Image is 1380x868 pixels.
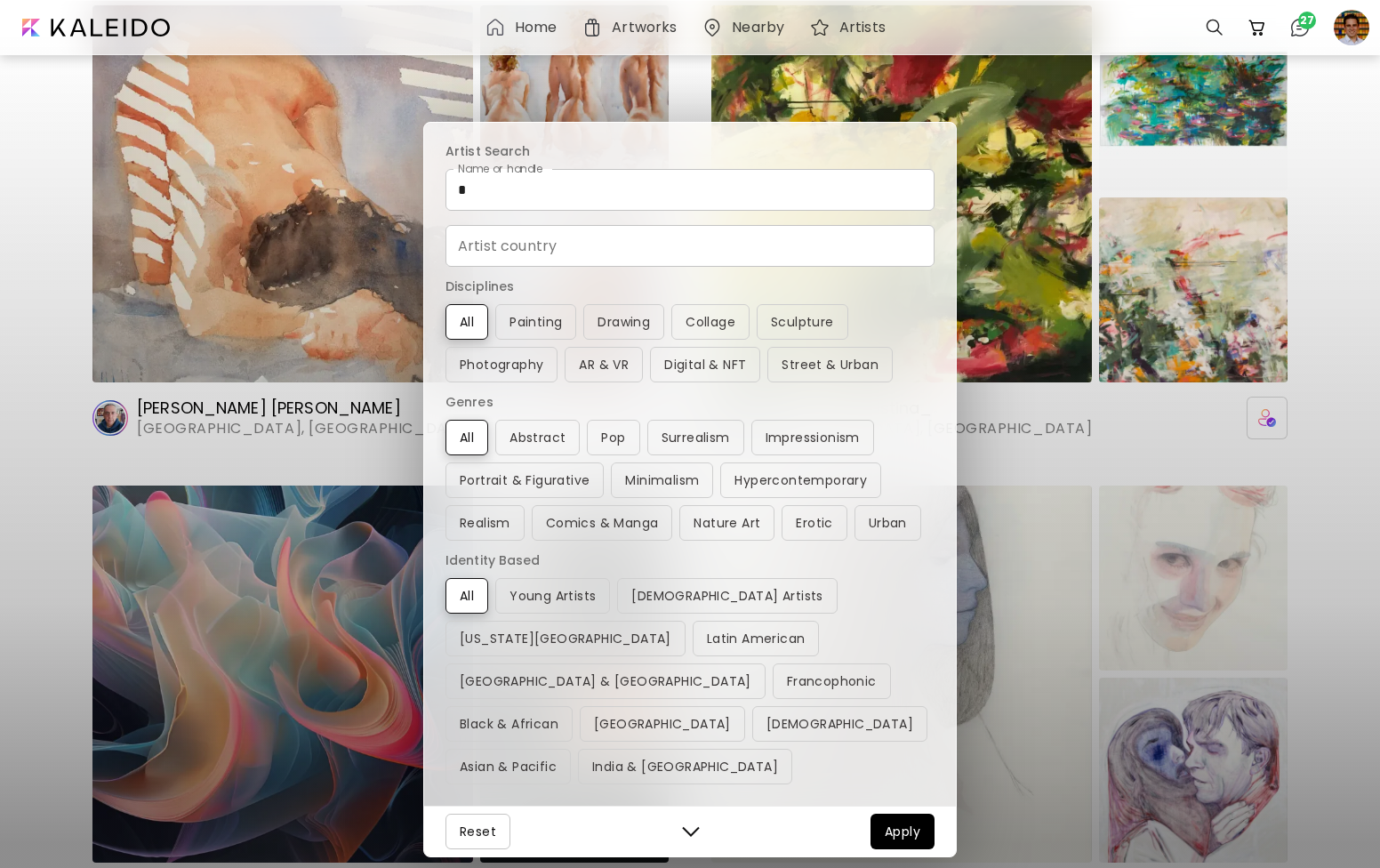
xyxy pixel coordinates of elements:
span: Surrealism [662,427,730,448]
span: Reset [460,821,496,842]
button: Francophonic [773,663,891,699]
span: Erotic [796,512,832,534]
span: All [460,427,474,448]
span: Francophonic [787,671,877,692]
h6: Artist Search [445,141,935,162]
button: Nature Art [679,505,774,541]
button: Surrealism [647,420,744,455]
span: Minimalism [625,470,699,491]
button: Black & African [445,706,573,742]
button: Digital & NFT [650,347,760,382]
button: Erotic [782,505,846,541]
span: Impressionism [766,427,860,448]
button: Pop [587,420,639,455]
button: [GEOGRAPHIC_DATA] [580,706,745,742]
button: [US_STATE][GEOGRAPHIC_DATA] [445,621,686,656]
button: Urban [854,505,921,541]
span: Street & Urban [782,354,879,375]
h6: Identity Based [445,550,935,571]
h6: Genres [445,391,935,413]
span: [GEOGRAPHIC_DATA] & [GEOGRAPHIC_DATA] [460,671,751,692]
h6: Disciplines [445,276,935,297]
span: Black & African [460,713,558,735]
span: Pop [601,427,625,448]
button: close [678,818,704,845]
button: All [445,304,488,340]
button: Photography [445,347,558,382]
button: Asian & Pacific [445,749,571,784]
button: Abstract [495,420,580,455]
span: All [460,311,474,333]
span: [US_STATE][GEOGRAPHIC_DATA] [460,628,671,649]
span: Abstract [509,427,566,448]
span: Collage [686,311,735,333]
span: Asian & Pacific [460,756,557,777]
span: Comics & Manga [546,512,659,534]
span: [GEOGRAPHIC_DATA] [594,713,731,735]
span: [DEMOGRAPHIC_DATA] [766,713,913,735]
button: Comics & Manga [532,505,673,541]
span: Portrait & Figurative [460,470,590,491]
span: Sculpture [771,311,834,333]
button: Portrait & Figurative [445,462,604,498]
button: [DEMOGRAPHIC_DATA] [752,706,927,742]
button: Street & Urban [767,347,893,382]
button: Latin American [693,621,820,656]
button: All [445,578,488,614]
button: Realism [445,505,525,541]
span: Urban [869,512,907,534]
button: All [445,420,488,455]
button: Minimalism [611,462,713,498]
span: AR & VR [579,354,629,375]
span: Hypercontemporary [734,470,867,491]
span: Photography [460,354,543,375]
span: Painting [509,311,562,333]
button: [GEOGRAPHIC_DATA] & [GEOGRAPHIC_DATA] [445,663,766,699]
button: [DEMOGRAPHIC_DATA] Artists [617,578,837,614]
span: Drawing [598,311,650,333]
span: All [460,585,474,607]
span: India & [GEOGRAPHIC_DATA] [592,756,778,777]
button: Young Artists [495,578,610,614]
span: Apply [885,821,920,842]
button: Reset [445,814,510,849]
button: AR & VR [565,347,643,382]
img: close [682,823,700,840]
span: Digital & NFT [664,354,746,375]
span: Nature Art [694,512,760,534]
span: Young Artists [509,585,596,607]
span: [DEMOGRAPHIC_DATA] Artists [631,585,822,607]
button: Collage [671,304,750,340]
button: Hypercontemporary [720,462,881,498]
span: Realism [460,512,510,534]
button: Apply [871,814,935,849]
button: Impressionism [751,420,874,455]
button: India & [GEOGRAPHIC_DATA] [578,749,792,784]
button: Sculpture [757,304,848,340]
button: Painting [495,304,576,340]
span: Latin American [707,628,806,649]
button: Drawing [583,304,664,340]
